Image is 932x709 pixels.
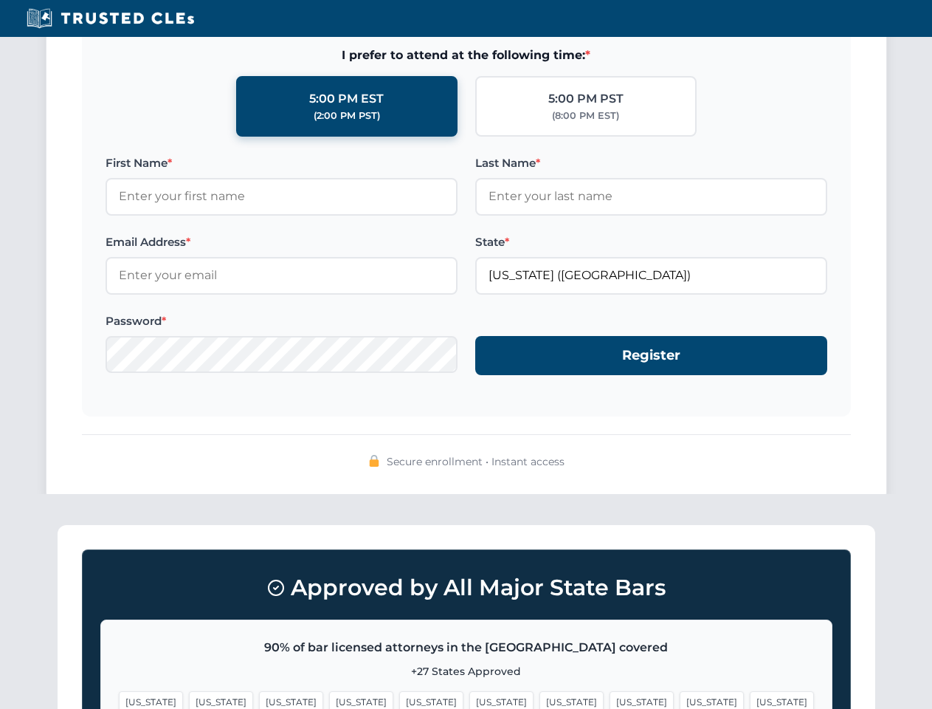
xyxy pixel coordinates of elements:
[387,453,565,470] span: Secure enrollment • Instant access
[368,455,380,467] img: 🔒
[475,336,827,375] button: Register
[106,178,458,215] input: Enter your first name
[100,568,832,608] h3: Approved by All Major State Bars
[106,46,827,65] span: I prefer to attend at the following time:
[119,663,814,679] p: +27 States Approved
[106,233,458,251] label: Email Address
[475,233,827,251] label: State
[309,89,384,109] div: 5:00 PM EST
[475,154,827,172] label: Last Name
[106,257,458,294] input: Enter your email
[106,154,458,172] label: First Name
[314,109,380,123] div: (2:00 PM PST)
[475,178,827,215] input: Enter your last name
[119,638,814,657] p: 90% of bar licensed attorneys in the [GEOGRAPHIC_DATA] covered
[22,7,199,30] img: Trusted CLEs
[548,89,624,109] div: 5:00 PM PST
[475,257,827,294] input: Florida (FL)
[106,312,458,330] label: Password
[552,109,619,123] div: (8:00 PM EST)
